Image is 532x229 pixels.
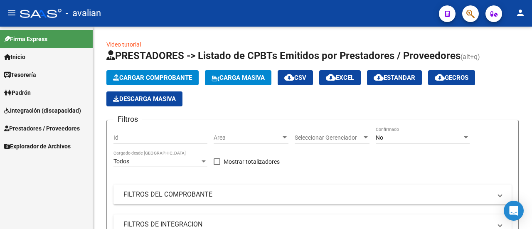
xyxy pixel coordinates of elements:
div: Open Intercom Messenger [504,201,524,221]
span: (alt+q) [461,53,480,61]
mat-panel-title: FILTROS DEL COMPROBANTE [123,190,492,199]
span: Gecros [435,74,468,81]
span: Carga Masiva [212,74,265,81]
span: Todos [113,158,129,165]
span: EXCEL [326,74,354,81]
span: Mostrar totalizadores [224,157,280,167]
span: Inicio [4,52,25,62]
span: Descarga Masiva [113,95,176,103]
mat-expansion-panel-header: FILTROS DEL COMPROBANTE [113,185,512,204]
span: Padrón [4,88,31,97]
span: Prestadores / Proveedores [4,124,80,133]
button: Carga Masiva [205,70,271,85]
span: Firma Express [4,34,47,44]
span: Area [214,134,281,141]
span: Explorador de Archivos [4,142,71,151]
button: Estandar [367,70,422,85]
span: Tesorería [4,70,36,79]
a: Video tutorial [106,41,141,48]
button: CSV [278,70,313,85]
button: Descarga Masiva [106,91,182,106]
span: CSV [284,74,306,81]
mat-icon: cloud_download [374,72,384,82]
span: Integración (discapacidad) [4,106,81,115]
button: EXCEL [319,70,361,85]
app-download-masive: Descarga masiva de comprobantes (adjuntos) [106,91,182,106]
span: Cargar Comprobante [113,74,192,81]
mat-icon: cloud_download [435,72,445,82]
span: - avalian [66,4,101,22]
mat-icon: cloud_download [284,72,294,82]
span: No [376,134,383,141]
button: Cargar Comprobante [106,70,199,85]
span: Seleccionar Gerenciador [295,134,362,141]
span: Estandar [374,74,415,81]
mat-icon: cloud_download [326,72,336,82]
mat-icon: person [515,8,525,18]
mat-icon: menu [7,8,17,18]
button: Gecros [428,70,475,85]
mat-panel-title: FILTROS DE INTEGRACION [123,220,492,229]
span: PRESTADORES -> Listado de CPBTs Emitidos por Prestadores / Proveedores [106,50,461,62]
h3: Filtros [113,113,142,125]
